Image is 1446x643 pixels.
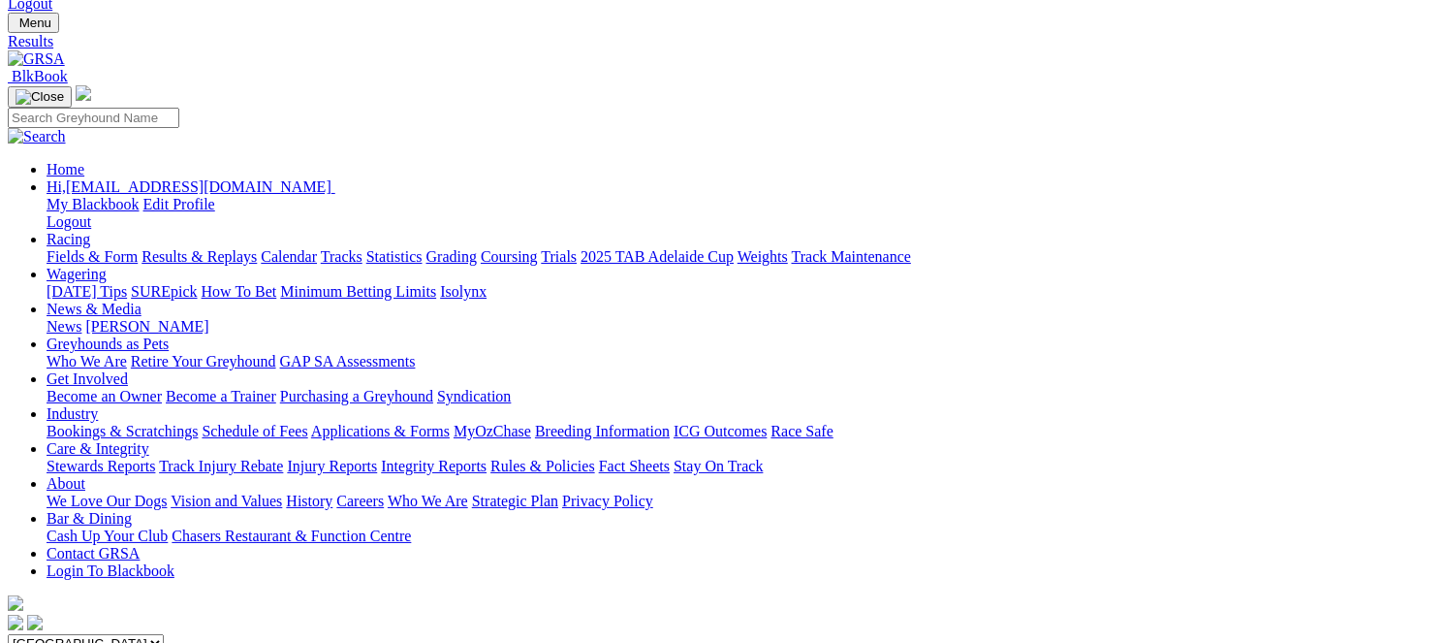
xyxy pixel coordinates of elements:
[202,423,307,439] a: Schedule of Fees
[47,353,1438,370] div: Greyhounds as Pets
[481,248,538,265] a: Coursing
[27,615,43,630] img: twitter.svg
[47,510,132,527] a: Bar & Dining
[47,423,198,439] a: Bookings & Scratchings
[472,493,558,509] a: Strategic Plan
[47,178,335,195] a: Hi,[EMAIL_ADDRESS][DOMAIN_NAME]
[171,493,282,509] a: Vision and Values
[47,353,127,370] a: Who We Are
[599,458,670,474] a: Fact Sheets
[47,178,331,195] span: Hi, [EMAIL_ADDRESS][DOMAIN_NAME]
[47,283,1438,301] div: Wagering
[280,283,436,300] a: Minimum Betting Limits
[47,248,1438,266] div: Racing
[47,458,155,474] a: Stewards Reports
[202,283,277,300] a: How To Bet
[47,493,1438,510] div: About
[47,213,91,230] a: Logout
[47,370,128,387] a: Get Involved
[47,423,1438,440] div: Industry
[47,283,127,300] a: [DATE] Tips
[47,231,90,247] a: Racing
[535,423,670,439] a: Breeding Information
[321,248,362,265] a: Tracks
[47,196,140,212] a: My Blackbook
[131,353,276,370] a: Retire Your Greyhound
[280,353,416,370] a: GAP SA Assessments
[141,248,257,265] a: Results & Replays
[8,108,179,128] input: Search
[490,458,595,474] a: Rules & Policies
[440,283,487,300] a: Isolynx
[8,595,23,611] img: logo-grsa-white.png
[8,13,59,33] button: Toggle navigation
[47,475,85,492] a: About
[166,388,276,404] a: Become a Trainer
[454,423,531,439] a: MyOzChase
[8,128,66,145] img: Search
[16,89,64,105] img: Close
[47,318,1438,336] div: News & Media
[674,458,763,474] a: Stay On Track
[47,388,162,404] a: Become an Owner
[47,336,169,352] a: Greyhounds as Pets
[47,528,168,544] a: Cash Up Your Club
[131,283,197,300] a: SUREpick
[47,161,84,177] a: Home
[47,248,138,265] a: Fields & Form
[738,248,788,265] a: Weights
[261,248,317,265] a: Calendar
[311,423,450,439] a: Applications & Forms
[47,563,174,579] a: Login To Blackbook
[8,50,65,68] img: GRSA
[85,318,208,335] a: [PERSON_NAME]
[8,86,72,108] button: Toggle navigation
[47,493,167,509] a: We Love Our Dogs
[47,301,141,317] a: News & Media
[76,85,91,101] img: logo-grsa-white.png
[47,388,1438,405] div: Get Involved
[388,493,468,509] a: Who We Are
[674,423,767,439] a: ICG Outcomes
[47,318,81,335] a: News
[792,248,911,265] a: Track Maintenance
[287,458,377,474] a: Injury Reports
[426,248,477,265] a: Grading
[47,440,149,457] a: Care & Integrity
[47,405,98,422] a: Industry
[8,33,1438,50] a: Results
[437,388,511,404] a: Syndication
[12,68,68,84] span: BlkBook
[286,493,332,509] a: History
[581,248,734,265] a: 2025 TAB Adelaide Cup
[336,493,384,509] a: Careers
[47,196,1438,231] div: Hi,[EMAIL_ADDRESS][DOMAIN_NAME]
[47,528,1438,545] div: Bar & Dining
[47,266,107,282] a: Wagering
[47,545,140,562] a: Contact GRSA
[280,388,433,404] a: Purchasing a Greyhound
[562,493,653,509] a: Privacy Policy
[159,458,283,474] a: Track Injury Rebate
[8,615,23,630] img: facebook.svg
[172,528,411,544] a: Chasers Restaurant & Function Centre
[47,458,1438,475] div: Care & Integrity
[19,16,51,30] span: Menu
[143,196,215,212] a: Edit Profile
[366,248,423,265] a: Statistics
[541,248,577,265] a: Trials
[770,423,833,439] a: Race Safe
[381,458,487,474] a: Integrity Reports
[8,68,68,84] a: BlkBook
